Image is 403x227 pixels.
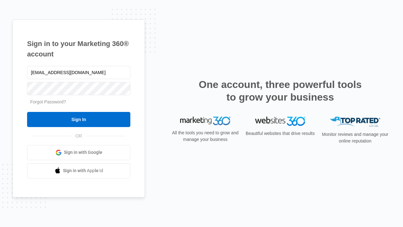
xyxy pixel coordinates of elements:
[330,117,380,127] img: Top Rated Local
[27,163,130,178] a: Sign in with Apple Id
[30,99,66,104] a: Forgot Password?
[63,167,103,174] span: Sign in with Apple Id
[27,112,130,127] input: Sign In
[27,145,130,160] a: Sign in with Google
[245,130,315,137] p: Beautiful websites that drive results
[255,117,305,126] img: Websites 360
[27,38,130,59] h1: Sign in to your Marketing 360® account
[64,149,102,156] span: Sign in with Google
[71,133,87,139] span: OR
[170,130,241,143] p: All the tools you need to grow and manage your business
[27,66,130,79] input: Email
[180,117,230,125] img: Marketing 360
[197,78,364,103] h2: One account, three powerful tools to grow your business
[320,131,390,144] p: Monitor reviews and manage your online reputation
